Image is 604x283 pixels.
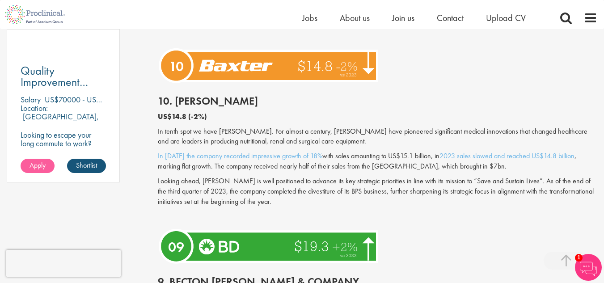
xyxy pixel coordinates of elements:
[21,111,99,130] p: [GEOGRAPHIC_DATA], [GEOGRAPHIC_DATA]
[437,12,464,24] a: Contact
[158,112,207,121] b: US$14.8 (-2%)
[45,94,157,105] p: US$70000 - US$80000 per annum
[158,127,597,147] p: In tenth spot we have [PERSON_NAME]. For almost a century, [PERSON_NAME] have pioneered significa...
[21,159,55,173] a: Apply
[575,254,583,262] span: 1
[21,65,106,88] a: Quality Improvement Specialist - Remote
[158,151,597,172] p: with sales amounting to US$15.1 billion, in , marking flat growth. The company received nearly ha...
[21,94,41,105] span: Salary
[158,95,597,107] h2: 10. [PERSON_NAME]
[21,63,88,112] span: Quality Improvement Specialist - Remote
[439,151,574,161] a: 2023 sales slowed and reached US$14.8 billion
[158,151,322,161] a: In [DATE] the company recorded impressive growth of 18%
[575,254,602,281] img: Chatbot
[30,161,46,170] span: Apply
[158,176,597,207] p: Looking ahead, [PERSON_NAME] is well positioned to advance its key strategic priorities in line w...
[302,12,317,24] a: Jobs
[6,250,121,277] iframe: reCAPTCHA
[392,12,414,24] a: Join us
[67,159,106,173] a: Shortlist
[486,12,526,24] a: Upload CV
[21,103,48,113] span: Location:
[21,131,106,182] p: Looking to escape your long commute to work? Unlock your new remote working position with this ex...
[340,12,370,24] a: About us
